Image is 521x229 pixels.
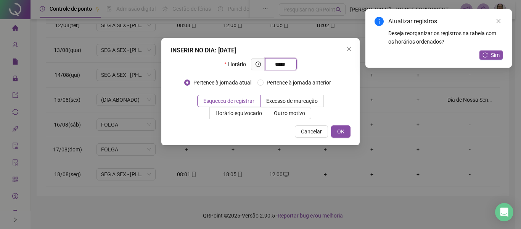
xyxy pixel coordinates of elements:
[215,110,262,116] span: Horário equivocado
[494,17,503,25] a: Close
[375,17,384,26] span: info-circle
[331,125,351,138] button: OK
[266,98,318,104] span: Excesso de marcação
[203,98,254,104] span: Esqueceu de registrar
[496,18,501,24] span: close
[264,78,334,87] span: Pertence à jornada anterior
[224,58,251,70] label: Horário
[491,51,500,59] span: Sim
[482,52,488,58] span: reload
[343,43,355,55] button: Close
[479,50,503,60] button: Sim
[337,127,344,136] span: OK
[388,17,503,26] div: Atualizar registros
[170,46,351,55] div: INSERIR NO DIA : [DATE]
[388,29,503,46] div: Deseja reorganizar os registros na tabela com os horários ordenados?
[274,110,305,116] span: Outro motivo
[495,203,513,221] div: Open Intercom Messenger
[256,62,261,67] span: clock-circle
[346,46,352,52] span: close
[190,78,254,87] span: Pertence à jornada atual
[295,125,328,138] button: Cancelar
[301,127,322,136] span: Cancelar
